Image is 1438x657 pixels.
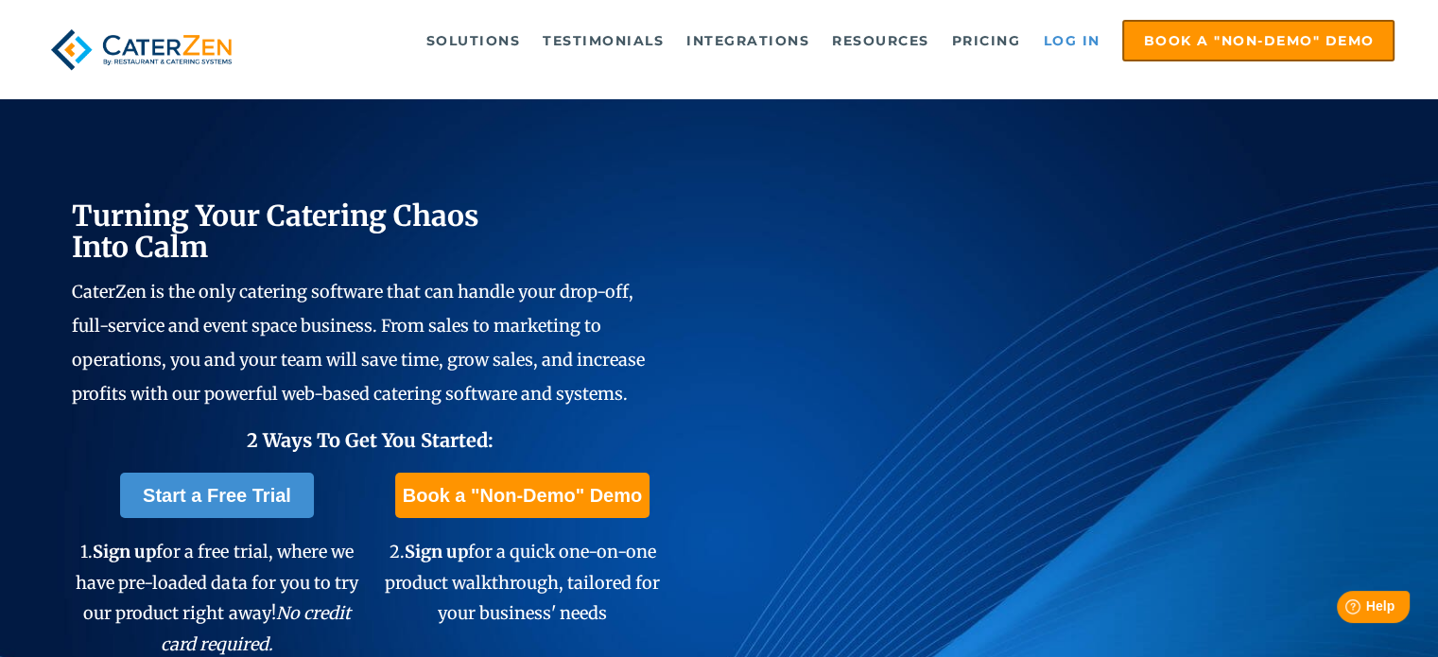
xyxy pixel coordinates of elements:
[72,281,645,405] span: CaterZen is the only catering software that can handle your drop-off, full-service and event spac...
[404,541,467,562] span: Sign up
[395,473,650,518] a: Book a "Non-Demo" Demo
[677,22,819,60] a: Integrations
[72,198,479,265] span: Turning Your Catering Chaos Into Calm
[76,541,357,654] span: 1. for a free trial, where we have pre-loaded data for you to try our product right away!
[43,20,240,79] img: caterzen
[417,22,530,60] a: Solutions
[385,541,660,624] span: 2. for a quick one-on-one product walkthrough, tailored for your business' needs
[1033,22,1109,60] a: Log in
[120,473,314,518] a: Start a Free Trial
[274,20,1395,61] div: Navigation Menu
[161,602,351,654] em: No credit card required.
[1122,20,1395,61] a: Book a "Non-Demo" Demo
[533,22,673,60] a: Testimonials
[1270,583,1417,636] iframe: Help widget launcher
[823,22,939,60] a: Resources
[246,428,493,452] span: 2 Ways To Get You Started:
[943,22,1031,60] a: Pricing
[93,541,156,562] span: Sign up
